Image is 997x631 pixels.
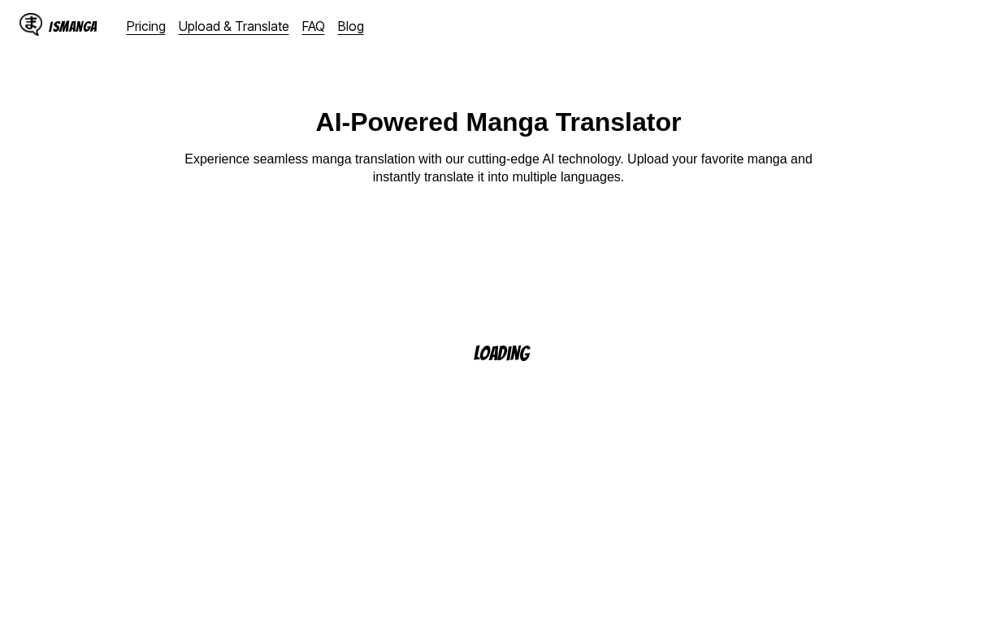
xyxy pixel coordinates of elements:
[474,343,550,363] p: Loading
[179,18,289,34] a: Upload & Translate
[20,13,127,39] a: IsManga LogoIsManga
[127,18,166,34] a: Pricing
[338,18,364,34] a: Blog
[302,18,325,34] a: FAQ
[20,13,42,36] img: IsManga Logo
[174,150,824,187] p: Experience seamless manga translation with our cutting-edge AI technology. Upload your favorite m...
[316,107,682,137] h1: AI-Powered Manga Translator
[49,19,98,34] div: IsManga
